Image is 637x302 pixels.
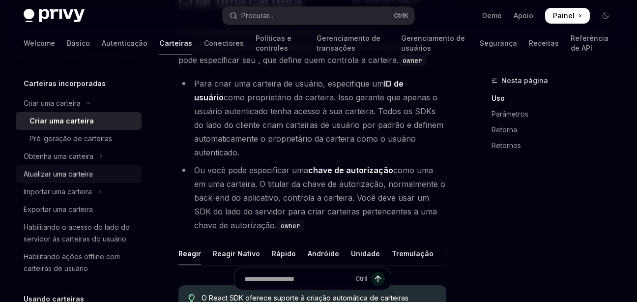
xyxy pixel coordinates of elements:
div: Habilitando o acesso do lado do servidor às carteiras do usuário [24,221,136,245]
strong: chave de autorização [308,165,393,175]
a: Apoio [514,11,533,21]
a: Uso [492,91,621,106]
font: Receitas [529,38,559,48]
font: Tremulação [392,248,434,260]
a: Exportar uma carteira [16,201,142,218]
button: Alternar a seção Importar uma carteira [16,183,142,201]
a: Criar uma carteira [16,112,142,130]
a: Welcome [24,31,55,55]
span: Painel [553,11,575,21]
a: Básico [67,31,90,55]
a: Atualizar uma carteira [16,165,142,183]
a: Gerenciamento de usuários [401,31,468,55]
font: Reagir Nativo [213,248,260,260]
font: Andróide [308,248,339,260]
input: Faça uma pergunta... [244,268,351,290]
font: Ou você pode especificar uma como uma em uma carteira. O titular da chave de autorização, normalm... [194,165,445,230]
a: Receitas [529,31,559,55]
div: Exportar uma carteira [24,204,93,215]
a: Habilitando o acesso do lado do servidor às carteiras do usuário [16,218,142,248]
font: Welcome [24,38,55,48]
font: Básico [67,38,90,48]
a: Autenticação [102,31,147,55]
div: Procurar... [241,10,273,22]
div: Habilitando ações offline com carteiras de usuário [24,251,136,274]
div: Importar uma carteira [24,186,92,198]
button: Enviar mensagem [371,272,385,286]
button: Alternar modo escuro [598,8,613,24]
code: owner [399,55,426,66]
font: Unidade [351,248,380,260]
h5: Carteiras incorporadas [24,78,106,90]
a: Conectores [204,31,244,55]
font: Rápido [272,248,296,260]
font: Reagir [178,248,201,260]
a: Políticas e controles [256,31,305,55]
div: Atualizar uma carteira [24,168,93,180]
div: Criar uma carteira [24,97,81,109]
font: Carteiras [159,38,192,48]
div: Obtenha uma carteira [24,151,93,162]
a: Gerenciamento de transações [317,31,389,55]
font: Referência de API [571,33,613,53]
font: Segurança [480,38,517,48]
a: Pré-geração de carteiras [16,130,142,148]
code: owner [277,220,304,231]
font: Autenticação [102,38,147,48]
a: Segurança [480,31,517,55]
div: Pré-geração de carteiras [29,133,112,145]
font: NodeJS [445,248,473,260]
font: Gerenciamento de usuários [401,33,468,53]
font: Políticas e controles [256,33,305,53]
a: Retorna [492,122,621,138]
span: Nesta página [501,75,548,87]
a: Retornos [492,138,621,153]
a: Parâmetros [492,106,621,122]
button: Abrir pesquisa [223,7,414,25]
button: Alternar a seção Criar uma carteira [16,94,142,112]
a: Demo [482,11,502,21]
li: Para criar uma carteira de usuário, especifique um como proprietário da carteira. Isso garante qu... [178,77,446,159]
span: Ctrl K [394,12,408,20]
a: Referência de API [571,31,613,55]
button: Alternar a seção Obter uma carteira [16,148,142,165]
div: Criar uma carteira [29,115,94,127]
font: Conectores [204,38,244,48]
img: logotipo escuro [24,9,85,23]
a: Painel [545,8,590,24]
font: Gerenciamento de transações [317,33,389,53]
a: Carteiras [159,31,192,55]
a: Habilitando ações offline com carteiras de usuário [16,248,142,277]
